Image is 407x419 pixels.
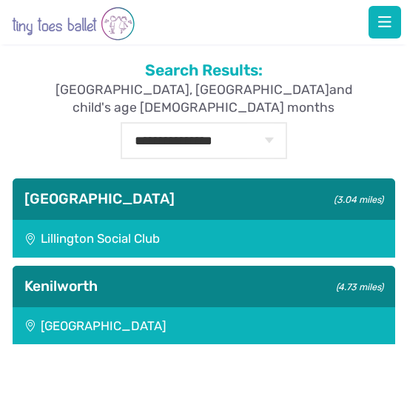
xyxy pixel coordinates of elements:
[55,81,329,99] span: [GEOGRAPHIC_DATA], [GEOGRAPHIC_DATA]
[13,220,395,257] div: Lillington Social Club
[12,3,135,44] img: tiny toes ballet
[13,61,395,80] h2: Search Results:
[13,307,395,344] div: [GEOGRAPHIC_DATA]
[24,190,383,208] h3: [GEOGRAPHIC_DATA]
[73,98,334,117] span: child's age [DEMOGRAPHIC_DATA] months
[24,278,383,295] h3: Kenilworth
[13,81,395,117] p: and
[329,190,383,206] small: (3.04 miles)
[331,278,383,293] small: (4.73 miles)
